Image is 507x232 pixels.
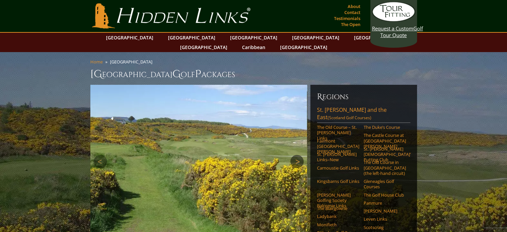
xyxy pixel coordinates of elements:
a: Kingsbarns Golf Links [317,179,359,184]
a: Testimonials [332,14,362,23]
h1: [GEOGRAPHIC_DATA] olf ackages [90,67,417,81]
a: Panmure [364,200,406,206]
a: [GEOGRAPHIC_DATA] [289,33,343,42]
a: [GEOGRAPHIC_DATA] [165,33,219,42]
a: Gleneagles Golf Courses [364,179,406,190]
a: The Blairgowrie [317,206,359,211]
a: About [346,2,362,11]
a: [GEOGRAPHIC_DATA] [177,42,231,52]
li: [GEOGRAPHIC_DATA] [110,59,155,65]
a: Fairmont [GEOGRAPHIC_DATA][PERSON_NAME] [317,138,359,155]
a: Request a CustomGolf Tour Quote [372,2,415,38]
a: The Open [339,20,362,29]
span: (Scotland Golf Courses) [328,115,371,121]
a: Scotscraig [364,225,406,230]
a: The Castle Course at [GEOGRAPHIC_DATA][PERSON_NAME] [364,133,406,149]
span: P [195,67,201,81]
a: Home [90,59,103,65]
a: The Old Course in [GEOGRAPHIC_DATA] (the left-hand circuit) [364,160,406,176]
a: St. [PERSON_NAME] [DEMOGRAPHIC_DATA]’ Putting Club [364,146,406,163]
a: [GEOGRAPHIC_DATA] [351,33,405,42]
a: Monifieth [317,222,359,227]
a: [PERSON_NAME] Golfing Society Balcomie Links [317,192,359,209]
a: Caribbean [239,42,269,52]
a: Carnoustie Golf Links [317,165,359,171]
a: Ladybank [317,214,359,219]
a: The Old Course – St. [PERSON_NAME] Links [317,125,359,141]
a: [GEOGRAPHIC_DATA] [227,33,281,42]
span: G [172,67,181,81]
a: St. [PERSON_NAME] and the East(Scotland Golf Courses) [317,106,410,123]
a: Contact [343,8,362,17]
span: Request a Custom [372,25,413,32]
a: Next [290,155,304,168]
a: St. [PERSON_NAME] Links–New [317,152,359,163]
a: [GEOGRAPHIC_DATA] [103,33,157,42]
a: Leven Links [364,216,406,222]
a: Previous [94,155,107,168]
a: The Duke’s Course [364,125,406,130]
h6: Regions [317,91,410,102]
a: [GEOGRAPHIC_DATA] [277,42,331,52]
a: The Golf House Club [364,192,406,198]
a: [PERSON_NAME] [364,208,406,214]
